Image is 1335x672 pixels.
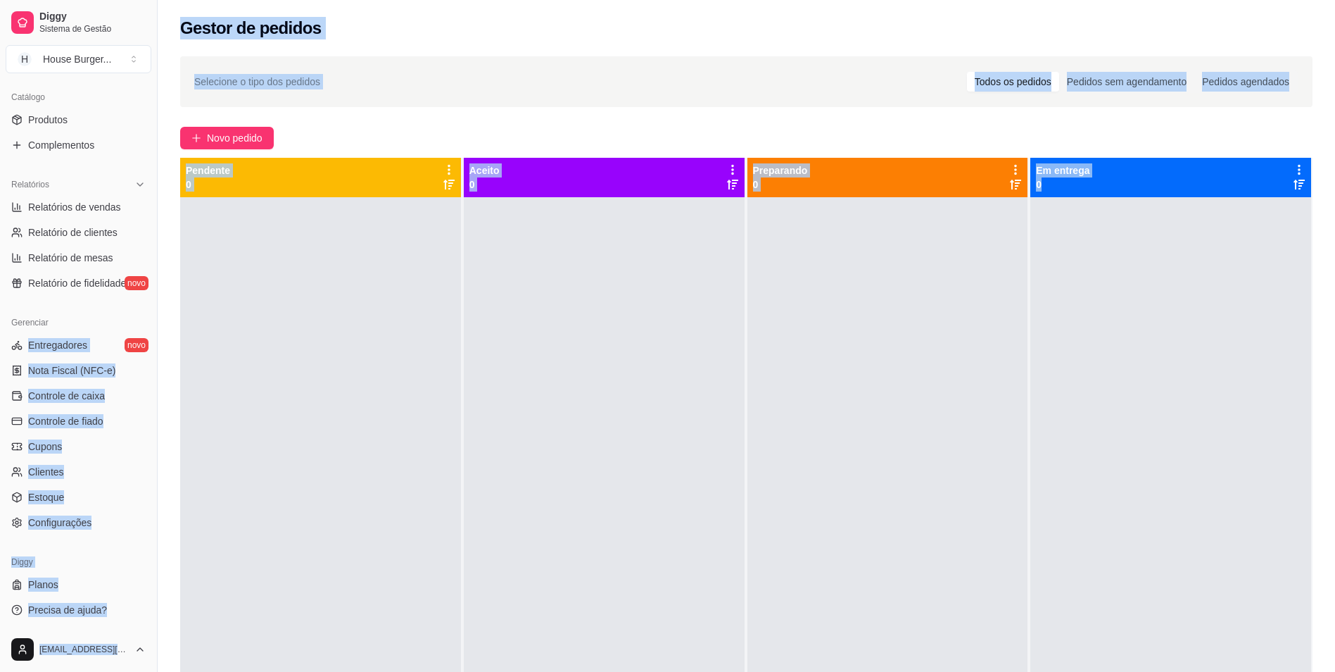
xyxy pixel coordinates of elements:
a: Planos [6,573,151,596]
span: Precisa de ajuda? [28,603,107,617]
span: Configurações [28,516,91,530]
div: Pedidos agendados [1194,72,1297,92]
div: Todos os pedidos [967,72,1059,92]
p: 0 [469,178,500,192]
span: Clientes [28,465,64,479]
div: Catálogo [6,86,151,108]
p: Pendente [186,163,230,178]
span: Relatórios de vendas [28,200,121,214]
p: 0 [753,178,808,192]
span: Selecione o tipo dos pedidos [194,74,320,89]
a: Configurações [6,511,151,534]
span: [EMAIL_ADDRESS][DOMAIN_NAME] [39,644,129,655]
button: Novo pedido [180,127,274,149]
span: Planos [28,578,58,592]
a: Relatório de fidelidadenovo [6,272,151,294]
span: Relatório de fidelidade [28,276,126,290]
span: Cupons [28,440,62,454]
span: Diggy [39,11,146,23]
span: Complementos [28,138,94,152]
a: Controle de caixa [6,385,151,407]
div: Gerenciar [6,311,151,334]
p: Aceito [469,163,500,178]
button: Select a team [6,45,151,73]
a: Relatório de clientes [6,221,151,244]
span: Relatório de mesas [28,251,113,265]
a: DiggySistema de Gestão [6,6,151,39]
a: Entregadoresnovo [6,334,151,356]
span: H [18,52,32,66]
a: Produtos [6,108,151,131]
a: Relatórios de vendas [6,196,151,218]
span: Estoque [28,490,64,504]
a: Complementos [6,134,151,156]
p: 0 [1036,178,1089,192]
span: Entregadores [28,338,87,352]
a: Nota Fiscal (NFC-e) [6,359,151,382]
span: Produtos [28,113,68,127]
div: Pedidos sem agendamento [1059,72,1194,92]
a: Precisa de ajuda? [6,599,151,621]
a: Controle de fiado [6,410,151,433]
span: Controle de caixa [28,389,105,403]
button: [EMAIL_ADDRESS][DOMAIN_NAME] [6,633,151,666]
span: Relatório de clientes [28,225,118,239]
a: Estoque [6,486,151,509]
div: House Burger ... [43,52,111,66]
p: 0 [186,178,230,192]
span: Relatórios [11,179,49,190]
h2: Gestor de pedidos [180,17,322,39]
span: Nota Fiscal (NFC-e) [28,363,115,378]
span: plus [191,133,201,143]
a: Clientes [6,461,151,483]
p: Em entrega [1036,163,1089,178]
a: Cupons [6,435,151,458]
span: Sistema de Gestão [39,23,146,35]
p: Preparando [753,163,808,178]
div: Diggy [6,551,151,573]
a: Relatório de mesas [6,247,151,269]
span: Novo pedido [207,130,262,146]
span: Controle de fiado [28,414,103,428]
